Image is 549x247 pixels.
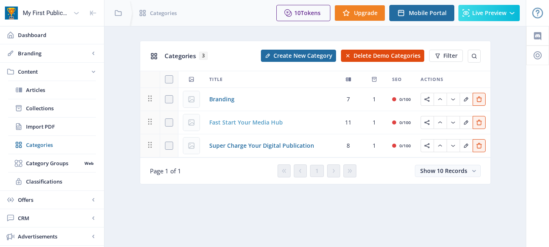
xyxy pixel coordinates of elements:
img: app-icon.png [5,7,18,20]
a: Edit page [447,95,460,103]
a: Collections [8,99,96,117]
a: New page [256,50,336,62]
button: Upgrade [334,5,385,21]
span: Mobile Portal [409,10,447,16]
a: Edit page [421,95,434,103]
span: Advertisements [18,232,89,240]
span: 8 [347,142,350,149]
span: Collections [26,104,96,112]
span: Actions [421,74,443,84]
span: Tokens [301,9,321,17]
span: Classifications [26,177,96,186]
span: Articles [26,86,96,94]
a: Edit page [473,95,486,103]
a: New page [336,50,424,62]
span: Import PDF [26,122,96,131]
span: Categories [150,9,177,17]
div: My First Publication [23,4,70,22]
span: Title [209,74,223,84]
span: Live Preview [472,10,506,16]
a: Branding [209,94,234,104]
span: Filter [443,52,458,59]
span: Show 10 Records [420,167,467,175]
a: Edit page [447,141,460,149]
button: Filter [429,50,463,62]
button: Create New Category [261,50,336,62]
span: Branding [18,49,89,57]
span: 1 [373,95,376,103]
a: Edit page [421,141,434,149]
a: Classifications [8,173,96,190]
span: Content [18,68,89,76]
a: Edit page [460,141,473,149]
span: 11 [345,118,352,126]
span: 1 [373,142,376,149]
button: Show 10 Records [415,165,481,177]
span: 7 [347,95,350,103]
span: 1 [315,168,319,174]
span: CRM [18,214,89,222]
a: Import PDF [8,118,96,136]
a: Articles [8,81,96,99]
span: Upgrade [354,10,378,16]
span: 3 [199,52,208,60]
a: Edit page [434,141,447,149]
a: Edit page [434,95,447,103]
button: 10Tokens [276,5,330,21]
button: Mobile Portal [389,5,454,21]
a: Category GroupsWeb [8,154,96,172]
span: SEO [392,74,402,84]
span: Offers [18,196,89,204]
button: Delete Demo Categories [341,50,424,62]
a: Super Charge Your Digital Publication [209,141,314,151]
a: Edit page [447,118,460,126]
span: Category Groups [26,159,82,167]
a: Edit page [460,95,473,103]
a: Edit page [434,118,447,126]
button: 1 [310,165,324,177]
a: Edit page [460,118,473,126]
a: Fast Start Your Media Hub [209,118,283,127]
span: Categories [165,52,196,60]
a: Categories [8,136,96,154]
a: Edit page [473,118,486,126]
div: 0/100 [399,94,411,104]
a: Edit page [473,141,486,149]
span: Dashboard [18,31,98,39]
button: Live Preview [458,5,520,21]
div: 0/100 [399,141,411,151]
span: 1 [373,118,376,126]
nb-badge: Web [82,159,96,167]
span: Categories [26,141,96,149]
div: 0/100 [399,118,411,127]
span: Create New Category [273,52,332,59]
span: Page 1 of 1 [150,167,181,175]
a: Edit page [421,118,434,126]
span: Delete Demo Categories [354,52,421,59]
